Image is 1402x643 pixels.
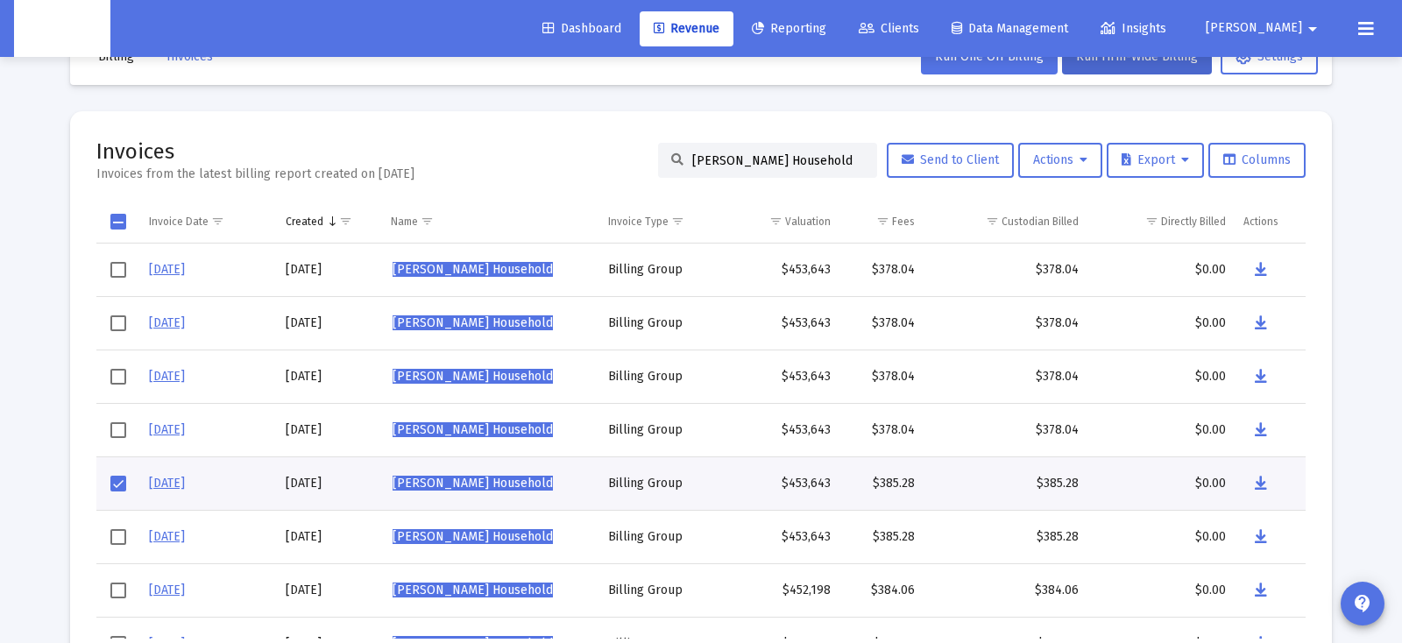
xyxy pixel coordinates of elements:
[149,476,185,491] a: [DATE]
[845,11,933,46] a: Clients
[149,315,185,330] a: [DATE]
[110,583,126,598] div: Select row
[391,215,418,229] div: Name
[921,39,1058,74] button: Run One Off Billing
[96,138,414,166] h2: Invoices
[722,510,839,563] td: $453,643
[393,529,553,544] span: [PERSON_NAME] Household
[769,215,782,228] span: Show filter options for column 'Valuation'
[421,215,434,228] span: Show filter options for column 'Name'
[722,563,839,617] td: $452,198
[1087,244,1235,297] td: $0.00
[848,582,915,599] div: $384.06
[277,563,382,617] td: [DATE]
[1243,215,1278,229] div: Actions
[722,201,839,243] td: Column Valuation
[391,524,555,550] a: [PERSON_NAME] Household
[932,314,1079,332] div: $378.04
[1002,215,1079,229] div: Custodian Billed
[110,529,126,545] div: Select row
[1018,143,1102,178] button: Actions
[286,215,323,229] div: Created
[277,244,382,297] td: [DATE]
[1107,143,1204,178] button: Export
[391,257,555,283] a: [PERSON_NAME] Household
[1161,215,1226,229] div: Directly Billed
[1062,39,1212,74] button: Run Firm-Wide Billing
[149,215,209,229] div: Invoice Date
[932,421,1079,439] div: $378.04
[932,368,1079,385] div: $378.04
[149,262,185,277] a: [DATE]
[110,214,126,230] div: Select all
[859,21,919,36] span: Clients
[393,369,553,384] span: [PERSON_NAME] Household
[848,421,915,439] div: $378.04
[1206,21,1302,36] span: [PERSON_NAME]
[1087,11,1180,46] a: Insights
[654,21,719,36] span: Revenue
[391,470,555,497] a: [PERSON_NAME] Household
[599,456,722,510] td: Billing Group
[892,215,915,229] div: Fees
[391,417,555,443] a: [PERSON_NAME] Household
[1185,11,1344,46] button: [PERSON_NAME]
[722,244,839,297] td: $453,643
[277,456,382,510] td: [DATE]
[1236,49,1303,64] span: Settings
[152,39,227,74] button: Invoices
[96,201,1306,639] div: Data grid
[27,11,97,46] img: Dashboard
[110,422,126,438] div: Select row
[110,476,126,491] div: Select row
[722,296,839,350] td: $453,643
[848,475,915,492] div: $385.28
[599,563,722,617] td: Billing Group
[887,143,1014,178] button: Send to Client
[393,262,553,277] span: [PERSON_NAME] Household
[932,528,1079,546] div: $385.28
[902,152,999,167] span: Send to Client
[1033,152,1087,167] span: Actions
[391,310,555,336] a: [PERSON_NAME] Household
[149,583,185,597] a: [DATE]
[599,403,722,456] td: Billing Group
[393,315,553,330] span: [PERSON_NAME] Household
[722,403,839,456] td: $453,643
[140,201,277,243] td: Column Invoice Date
[692,153,864,168] input: Search
[839,201,924,243] td: Column Fees
[640,11,733,46] a: Revenue
[382,201,599,243] td: Column Name
[738,11,840,46] a: Reporting
[277,403,382,456] td: [DATE]
[722,456,839,510] td: $453,643
[277,510,382,563] td: [DATE]
[1087,563,1235,617] td: $0.00
[599,201,722,243] td: Column Invoice Type
[149,529,185,544] a: [DATE]
[938,11,1082,46] a: Data Management
[277,296,382,350] td: [DATE]
[785,215,831,229] div: Valuation
[1087,296,1235,350] td: $0.00
[393,422,553,437] span: [PERSON_NAME] Household
[848,368,915,385] div: $378.04
[391,364,555,390] a: [PERSON_NAME] Household
[1087,350,1235,403] td: $0.00
[932,475,1079,492] div: $385.28
[1101,21,1166,36] span: Insights
[608,215,669,229] div: Invoice Type
[722,350,839,403] td: $453,643
[84,39,148,74] button: Billing
[277,350,382,403] td: [DATE]
[1302,11,1323,46] mat-icon: arrow_drop_down
[1208,143,1306,178] button: Columns
[599,350,722,403] td: Billing Group
[932,261,1079,279] div: $378.04
[848,528,915,546] div: $385.28
[110,369,126,385] div: Select row
[149,369,185,384] a: [DATE]
[528,11,635,46] a: Dashboard
[952,21,1068,36] span: Data Management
